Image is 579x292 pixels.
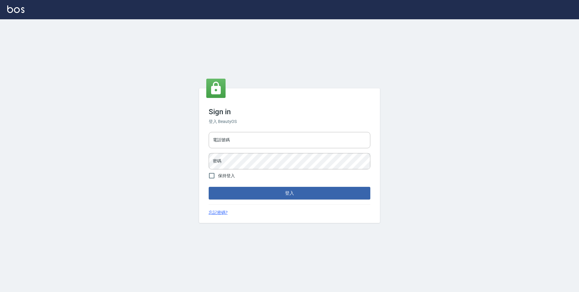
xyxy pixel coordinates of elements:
h6: 登入 BeautyOS [209,118,370,125]
a: 忘記密碼? [209,209,228,216]
button: 登入 [209,187,370,199]
span: 保持登入 [218,173,235,179]
img: Logo [7,5,24,13]
h3: Sign in [209,108,370,116]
